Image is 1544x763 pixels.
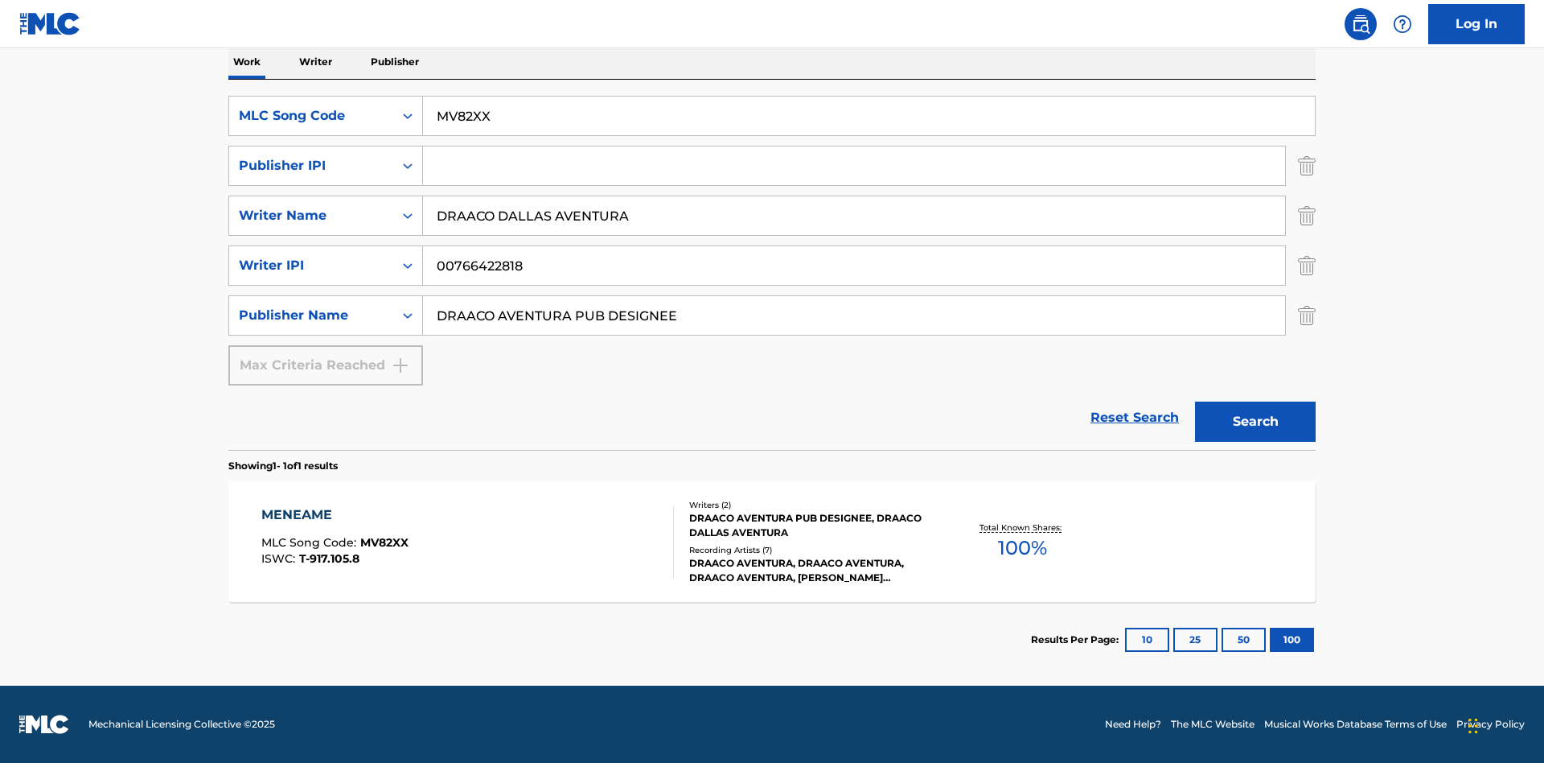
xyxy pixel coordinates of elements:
div: Writers ( 2 ) [689,499,932,511]
span: T-917.105.8 [299,551,359,566]
a: MENEAMEMLC Song Code:MV82XXISWC:T-917.105.8Writers (2)DRAACO AVENTURA PUB DESIGNEE, DRAACO DALLAS... [228,481,1316,602]
p: Publisher [366,45,424,79]
span: MV82XX [360,535,409,550]
p: Showing 1 - 1 of 1 results [228,459,338,473]
button: Search [1195,402,1316,442]
div: MENEAME [261,505,409,525]
img: help [1393,14,1412,34]
div: DRAACO AVENTURA, DRAACO AVENTURA, DRAACO AVENTURA, [PERSON_NAME] AVENTURA, DRAACO AVENTURA [689,556,932,585]
p: Total Known Shares: [979,522,1066,534]
a: The MLC Website [1171,717,1254,732]
span: MLC Song Code : [261,535,360,550]
img: Delete Criterion [1298,196,1316,236]
div: Publisher Name [239,306,384,325]
div: Publisher IPI [239,156,384,175]
p: Work [228,45,265,79]
button: 25 [1173,628,1218,652]
button: 100 [1270,628,1314,652]
span: 100 % [998,534,1047,563]
div: Recording Artists ( 7 ) [689,544,932,556]
img: MLC Logo [19,12,81,35]
div: Writer IPI [239,256,384,275]
img: logo [19,715,69,734]
iframe: Chat Widget [1464,686,1544,763]
div: Help [1386,8,1419,40]
img: Delete Criterion [1298,295,1316,336]
a: Reset Search [1082,400,1187,435]
a: Privacy Policy [1456,717,1525,732]
div: DRAACO AVENTURA PUB DESIGNEE, DRAACO DALLAS AVENTURA [689,511,932,540]
p: Writer [294,45,337,79]
button: 10 [1125,628,1169,652]
a: Musical Works Database Terms of Use [1264,717,1447,732]
div: MLC Song Code [239,106,384,126]
img: Delete Criterion [1298,146,1316,186]
a: Need Help? [1105,717,1161,732]
form: Search Form [228,96,1316,450]
div: Drag [1468,702,1478,750]
p: Results Per Page: [1031,633,1123,647]
span: Mechanical Licensing Collective © 2025 [88,717,275,732]
div: Writer Name [239,206,384,225]
span: ISWC : [261,551,299,566]
img: search [1351,14,1370,34]
img: Delete Criterion [1298,245,1316,286]
button: 50 [1222,628,1266,652]
a: Log In [1428,4,1525,44]
a: Public Search [1345,8,1377,40]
